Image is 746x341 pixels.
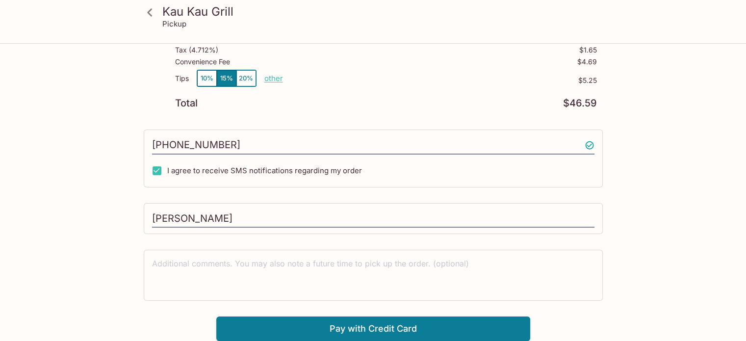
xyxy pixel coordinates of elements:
[216,316,530,341] button: Pay with Credit Card
[197,70,217,86] button: 10%
[152,210,594,228] input: Enter first and last name
[175,99,198,108] p: Total
[577,58,597,66] p: $4.69
[563,99,597,108] p: $46.59
[283,77,597,84] p: $5.25
[236,70,256,86] button: 20%
[167,166,362,175] span: I agree to receive SMS notifications regarding my order
[162,4,601,19] h3: Kau Kau Grill
[264,74,283,83] button: other
[217,70,236,86] button: 15%
[175,75,189,82] p: Tips
[175,58,230,66] p: Convenience Fee
[579,46,597,54] p: $1.65
[175,46,218,54] p: Tax ( 4.712% )
[162,19,186,28] p: Pickup
[152,136,594,155] input: Enter phone number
